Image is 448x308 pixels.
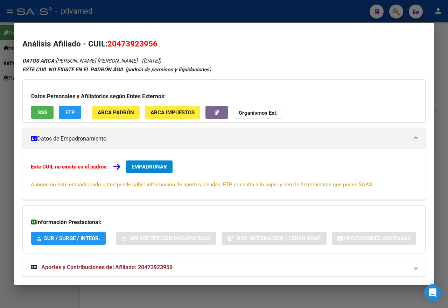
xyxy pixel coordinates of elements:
[22,128,426,149] mat-expansion-panel-header: Datos de Empadronamiento
[233,106,283,119] button: Organismos Ext.
[343,235,411,242] span: Prestaciones Auditadas
[59,106,81,119] button: FTP
[116,232,216,245] button: Sin Certificado Discapacidad
[22,149,426,200] div: Datos de Empadronamiento
[31,164,108,170] strong: Este CUIL no existe en el padrón.
[126,160,173,173] button: EMPADRONAR
[65,109,75,116] span: FTP
[22,58,56,64] strong: DATOS ARCA:
[38,109,47,116] span: SSS
[107,39,157,48] span: 20473923956
[44,235,100,242] span: SUR / SURGE / INTEGR.
[22,38,426,50] h2: Análisis Afiliado - CUIL:
[31,181,373,188] span: Aunque no esté empadronado usted puede saber información de aportes, deudas, FTP, consulta a la s...
[237,235,321,242] span: Not. Internacion / Censo Hosp.
[332,232,416,245] button: Prestaciones Auditadas
[222,232,327,245] button: Not. Internacion / Censo Hosp.
[132,164,167,170] span: EMPADRONAR
[142,58,161,64] span: ([DATE])
[31,92,417,101] h3: Datos Personales y Afiliatorios según Entes Externos:
[31,135,409,143] mat-panel-title: Datos de Empadronamiento
[92,106,140,119] button: ARCA Padrón
[22,58,138,64] span: [PERSON_NAME] [PERSON_NAME]
[31,232,106,245] button: SUR / SURGE / INTEGR.
[41,264,173,271] span: Aportes y Contribuciones del Afiliado: 20473923956
[239,110,278,116] strong: Organismos Ext.
[424,284,441,301] div: Open Intercom Messenger
[22,259,426,276] mat-expansion-panel-header: Aportes y Contribuciones del Afiliado: 20473923956
[98,109,134,116] span: ARCA Padrón
[130,235,211,242] span: Sin Certificado Discapacidad
[150,109,195,116] span: ARCA Impuestos
[145,106,200,119] button: ARCA Impuestos
[31,106,54,119] button: SSS
[31,218,417,227] h3: Información Prestacional:
[22,66,211,73] strong: ESTE CUIL NO EXISTE EN EL PADRÓN ÁGIL (padrón de permisos y liquidaciones)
